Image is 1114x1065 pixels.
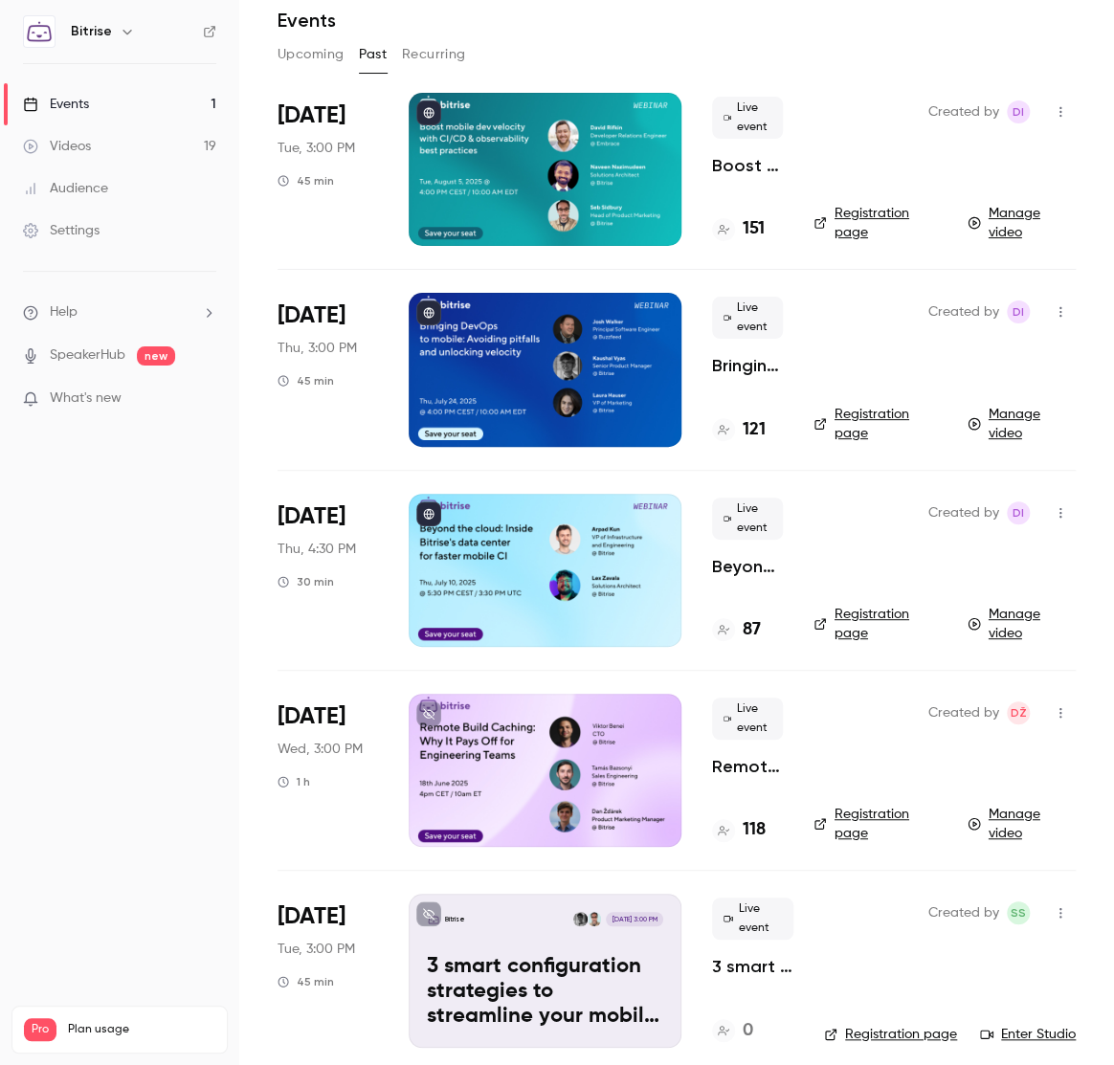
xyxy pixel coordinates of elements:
span: [DATE] [278,501,345,532]
div: 45 min [278,373,334,388]
span: Live event [712,297,783,339]
div: 45 min [278,974,334,989]
a: Boost mobile dev velocity with CI/CD & observability best practices [712,154,783,177]
button: Recurring [402,39,466,70]
a: SpeakerHub [50,345,125,366]
span: DI [1013,100,1024,123]
span: Live event [712,97,783,139]
p: 3 smart configuration strategies to streamline your mobile CI workflows [427,955,663,1029]
div: Settings [23,221,100,240]
h4: 87 [743,617,761,643]
span: Created by [928,300,999,323]
div: 45 min [278,173,334,189]
iframe: Noticeable Trigger [193,390,216,408]
a: 118 [712,817,766,843]
span: [DATE] [278,300,345,331]
div: 1 h [278,774,310,789]
span: Created by [928,501,999,524]
h1: Events [278,9,336,32]
a: Manage video [968,805,1076,843]
span: Diana Ipacs [1007,501,1030,524]
span: [DATE] [278,100,345,131]
li: help-dropdown-opener [23,302,216,322]
div: Videos [23,137,91,156]
span: Live event [712,698,783,740]
a: Bringing DevOps to mobile: Avoiding pitfalls and unlocking velocity [712,354,783,377]
h4: 0 [743,1018,753,1044]
a: Registration page [813,605,945,643]
span: Created by [928,901,999,924]
div: May 27 Tue, 3:00 PM (Europe/London) [278,894,378,1047]
span: Plan usage [68,1022,215,1037]
span: DŽ [1011,701,1027,724]
span: What's new [50,388,122,409]
span: [DATE] 3:00 PM [606,912,662,925]
img: Seb Sidbury [588,912,601,925]
span: Live event [712,498,783,540]
span: Created by [928,701,999,724]
a: Registration page [813,204,945,242]
span: Live event [712,898,793,940]
span: Seb Sidbury [1007,901,1030,924]
a: Remote Build Caching: Why It Pays Off for Engineering Teams [712,755,783,778]
span: Dan Žďárek [1007,701,1030,724]
span: Diana Ipacs [1007,300,1030,323]
span: Help [50,302,78,322]
div: Aug 5 Tue, 4:00 PM (Europe/Budapest) [278,93,378,246]
div: Jul 24 Thu, 4:00 PM (Europe/Budapest) [278,293,378,446]
h4: 118 [743,817,766,843]
a: Registration page [824,1025,957,1044]
a: 121 [712,417,766,443]
span: Pro [24,1018,56,1041]
span: Tue, 3:00 PM [278,139,355,158]
a: Manage video [968,405,1076,443]
span: [DATE] [278,701,345,732]
span: Created by [928,100,999,123]
span: Wed, 3:00 PM [278,740,363,759]
div: Events [23,95,89,114]
span: DI [1013,300,1024,323]
span: Thu, 3:00 PM [278,339,357,358]
a: Registration page [813,805,945,843]
a: Beyond the cloud: Inside Bitrise's data center for faster mobile CI [712,555,783,578]
img: Bitrise [24,16,55,47]
span: [DATE] [278,901,345,932]
button: Past [359,39,387,70]
div: Audience [23,179,108,198]
p: Bitrise [445,915,465,924]
a: 151 [712,216,765,242]
h6: Bitrise [71,22,112,41]
span: DI [1013,501,1024,524]
a: 0 [712,1018,753,1044]
a: 3 smart configuration strategies to streamline your mobile CI workflowsBitriseSeb SidburyKaushal ... [409,894,681,1047]
a: Manage video [968,204,1076,242]
span: Diana Ipacs [1007,100,1030,123]
span: SS [1011,901,1026,924]
div: 30 min [278,574,334,589]
h4: 151 [743,216,765,242]
button: Upcoming [278,39,344,70]
a: Registration page [813,405,945,443]
span: new [137,346,175,366]
a: 87 [712,617,761,643]
a: Manage video [968,605,1076,643]
a: Enter Studio [980,1025,1076,1044]
a: 3 smart configuration strategies to streamline your mobile CI workflows [712,955,793,978]
span: Tue, 3:00 PM [278,940,355,959]
div: Jun 18 Wed, 3:00 PM (Europe/London) [278,694,378,847]
h4: 121 [743,417,766,443]
img: Kaushal Vyas [573,912,587,925]
div: Jul 10 Thu, 5:30 PM (Europe/Budapest) [278,494,378,647]
span: Thu, 4:30 PM [278,540,356,559]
